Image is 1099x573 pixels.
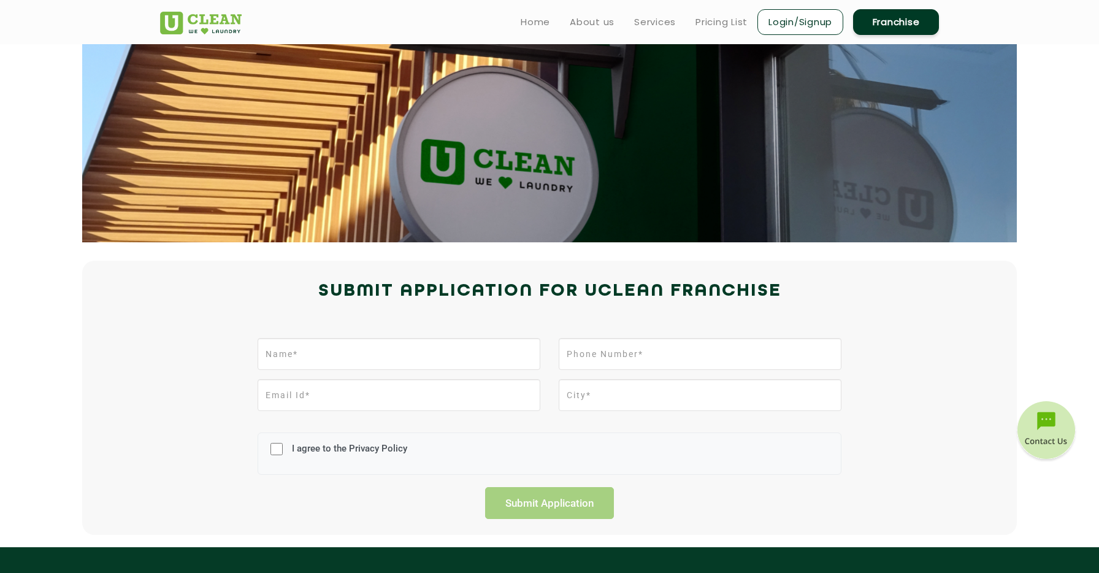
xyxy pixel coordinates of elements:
[521,15,550,29] a: Home
[160,277,939,306] h2: Submit Application for UCLEAN FRANCHISE
[757,9,843,35] a: Login/Signup
[1016,401,1077,463] img: contact-btn
[634,15,676,29] a: Services
[853,9,939,35] a: Franchise
[258,338,540,370] input: Name*
[258,379,540,411] input: Email Id*
[160,12,242,34] img: UClean Laundry and Dry Cleaning
[559,338,841,370] input: Phone Number*
[289,443,407,466] label: I agree to the Privacy Policy
[570,15,615,29] a: About us
[485,487,614,519] input: Submit Application
[695,15,748,29] a: Pricing List
[559,379,841,411] input: City*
